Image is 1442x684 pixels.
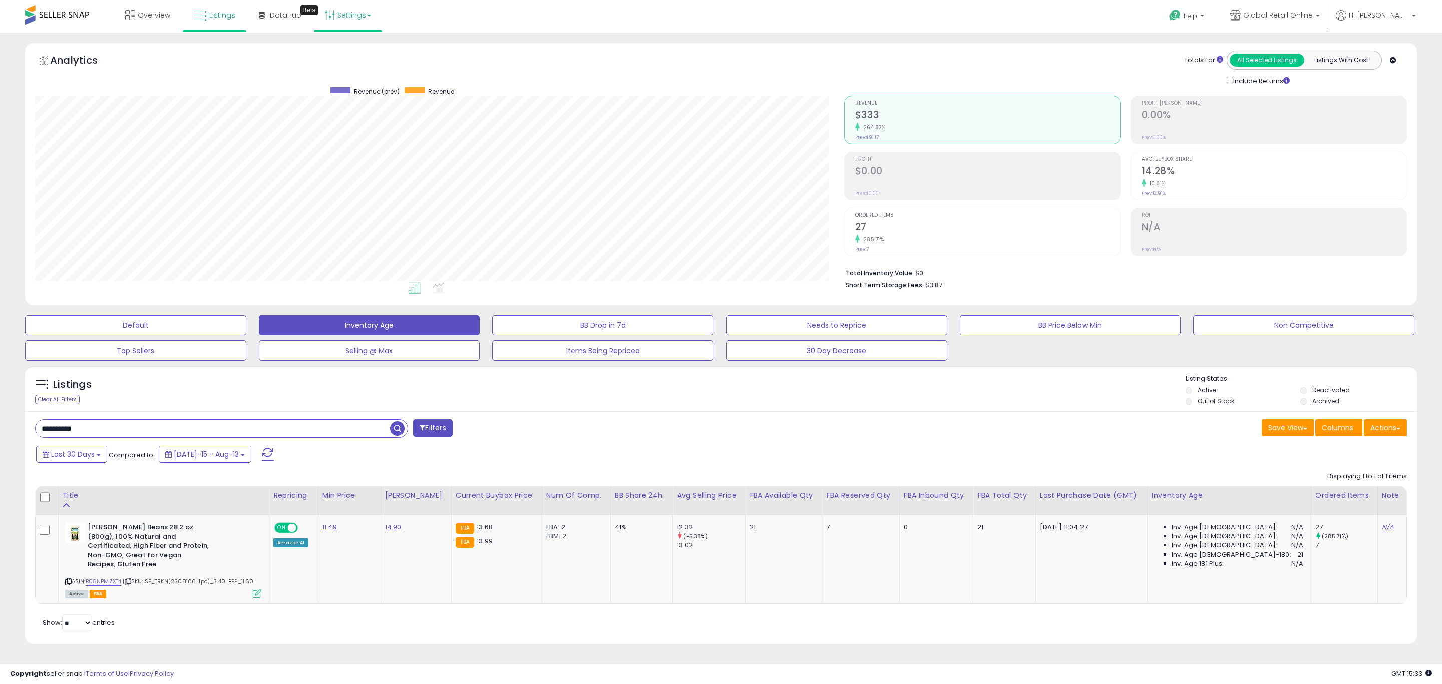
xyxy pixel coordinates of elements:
[1382,522,1394,532] a: N/A
[1291,523,1303,532] span: N/A
[138,10,170,20] span: Overview
[1142,190,1166,196] small: Prev: 12.91%
[855,246,869,252] small: Prev: 7
[546,523,603,532] div: FBA: 2
[322,522,337,532] a: 11.49
[1349,10,1409,20] span: Hi [PERSON_NAME]
[1172,550,1291,559] span: Inv. Age [DEMOGRAPHIC_DATA]-180:
[846,281,924,289] b: Short Term Storage Fees:
[65,523,261,597] div: ASIN:
[860,124,886,131] small: 264.87%
[385,490,447,501] div: [PERSON_NAME]
[1198,386,1216,394] label: Active
[10,669,174,679] div: seller snap | |
[1142,165,1406,179] h2: 14.28%
[1327,472,1407,481] div: Displaying 1 to 1 of 1 items
[1315,541,1377,550] div: 7
[1142,246,1161,252] small: Prev: N/A
[1219,75,1302,86] div: Include Returns
[726,315,947,335] button: Needs to Reprice
[25,340,246,361] button: Top Sellers
[1312,386,1350,394] label: Deactivated
[1312,397,1339,405] label: Archived
[1184,12,1197,20] span: Help
[1230,54,1304,67] button: All Selected Listings
[683,532,708,540] small: (-5.38%)
[846,266,1399,278] li: $0
[1161,2,1214,33] a: Help
[130,669,174,678] a: Privacy Policy
[275,524,288,532] span: ON
[477,536,493,546] span: 13.99
[750,490,818,501] div: FBA Available Qty
[1169,9,1181,22] i: Get Help
[53,378,92,392] h5: Listings
[456,523,474,534] small: FBA
[1172,541,1277,550] span: Inv. Age [DEMOGRAPHIC_DATA]:
[123,577,253,585] span: | SKU: SE_TRKN(2308106-1pc)_3.40-BEP_11.60
[1262,419,1314,436] button: Save View
[354,87,400,96] span: Revenue (prev)
[1291,532,1303,541] span: N/A
[322,490,377,501] div: Min Price
[36,446,107,463] button: Last 30 Days
[904,523,965,532] div: 0
[1198,397,1234,405] label: Out of Stock
[1186,374,1417,384] p: Listing States:
[1243,10,1313,20] span: Global Retail Online
[1322,423,1353,433] span: Columns
[86,577,122,586] a: B08NPMZXT4
[904,490,969,501] div: FBA inbound Qty
[1184,56,1223,65] div: Totals For
[855,165,1120,179] h2: $0.00
[1142,109,1406,123] h2: 0.00%
[273,490,314,501] div: Repricing
[413,419,452,437] button: Filters
[1315,490,1373,501] div: Ordered Items
[492,340,713,361] button: Items Being Repriced
[1391,669,1432,678] span: 2025-09-13 15:33 GMT
[846,269,914,277] b: Total Inventory Value:
[10,669,47,678] strong: Copyright
[1172,559,1224,568] span: Inv. Age 181 Plus:
[615,490,669,501] div: BB Share 24h.
[63,490,265,501] div: Title
[259,340,480,361] button: Selling @ Max
[1322,532,1348,540] small: (285.71%)
[677,490,741,501] div: Avg Selling Price
[65,590,88,598] span: All listings currently available for purchase on Amazon
[1382,490,1402,501] div: Note
[855,101,1120,106] span: Revenue
[209,10,235,20] span: Listings
[477,522,493,532] span: 13.68
[855,190,879,196] small: Prev: $0.00
[1142,157,1406,162] span: Avg. Buybox Share
[1315,523,1377,532] div: 27
[977,523,1028,532] div: 21
[1172,532,1277,541] span: Inv. Age [DEMOGRAPHIC_DATA]:
[1142,221,1406,235] h2: N/A
[1297,550,1303,559] span: 21
[1172,523,1277,532] span: Inv. Age [DEMOGRAPHIC_DATA]:
[456,490,538,501] div: Current Buybox Price
[855,157,1120,162] span: Profit
[826,490,895,501] div: FBA Reserved Qty
[1040,490,1143,501] div: Last Purchase Date (GMT)
[855,213,1120,218] span: Ordered Items
[925,280,942,290] span: $3.87
[109,450,155,460] span: Compared to:
[174,449,239,459] span: [DATE]-15 - Aug-13
[1142,213,1406,218] span: ROI
[677,541,745,550] div: 13.02
[1040,523,1140,532] div: [DATE] 11:04:27
[428,87,454,96] span: Revenue
[259,315,480,335] button: Inventory Age
[1336,10,1416,33] a: Hi [PERSON_NAME]
[1146,180,1166,187] small: 10.61%
[159,446,251,463] button: [DATE]-15 - Aug-13
[1142,101,1406,106] span: Profit [PERSON_NAME]
[546,490,606,501] div: Num of Comp.
[86,669,128,678] a: Terms of Use
[90,590,107,598] span: FBA
[860,236,884,243] small: 285.71%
